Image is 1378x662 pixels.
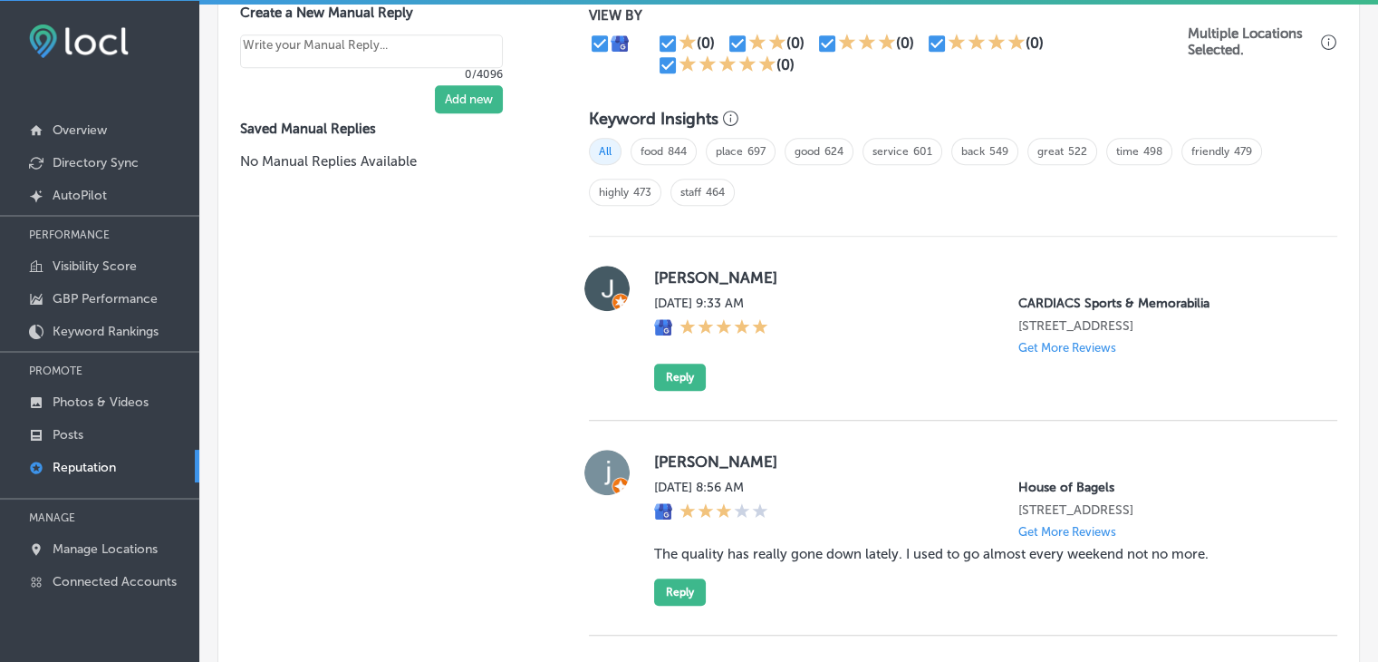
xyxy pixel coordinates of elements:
a: 498 [1143,145,1162,158]
p: Multiple Locations Selected. [1188,25,1316,58]
a: 601 [913,145,932,158]
img: tab_keywords_by_traffic_grey.svg [180,105,195,120]
a: highly [599,186,629,199]
p: Keyword Rankings [53,324,159,339]
p: Directory Sync [53,155,139,170]
p: Overview [53,122,107,138]
label: Saved Manual Replies [240,121,531,137]
div: 1 Star [679,33,697,54]
p: 4 Vanderbilt Motor Pkwy [1018,502,1308,518]
div: (0) [786,34,805,52]
button: Add new [435,85,503,113]
p: 0/4096 [240,68,503,81]
p: Posts [53,427,83,443]
a: food [641,145,663,158]
div: 5 Stars [679,54,776,76]
p: CARDIACS Sports & Memorabilia [1018,296,1308,311]
p: VIEW BY [589,7,1188,24]
p: Connected Accounts [53,574,177,589]
p: Reputation [53,460,116,475]
a: 522 [1068,145,1087,158]
div: (0) [896,34,914,52]
div: (0) [776,56,795,73]
p: Get More Reviews [1018,341,1116,355]
a: staff [680,186,701,199]
p: House of Bagels [1018,480,1308,495]
div: (0) [1026,34,1044,52]
textarea: Create your Quick Reply [240,34,503,69]
label: [DATE] 8:56 AM [654,480,768,495]
p: AutoPilot [53,188,107,203]
img: fda3e92497d09a02dc62c9cd864e3231.png [29,24,129,58]
a: 464 [706,186,725,199]
div: v 4.0.25 [51,29,89,44]
blockquote: The quality has really gone down lately. I used to go almost every weekend not no more. [654,546,1308,562]
p: Manage Locations [53,541,158,557]
span: All [589,138,622,165]
button: Reply [654,579,706,606]
a: 549 [989,145,1008,158]
div: Keywords by Traffic [200,107,305,119]
div: 2 Stars [748,33,786,54]
img: website_grey.svg [29,47,43,62]
img: tab_domain_overview_orange.svg [49,105,63,120]
div: Domain: [DOMAIN_NAME] [47,47,199,62]
label: [PERSON_NAME] [654,268,1308,287]
p: Get More Reviews [1018,525,1116,539]
a: 473 [633,186,651,199]
img: logo_orange.svg [29,29,43,44]
p: 133 West Ave [1018,318,1308,334]
div: 3 Stars [838,33,896,54]
div: 3 Stars [679,502,768,522]
a: 697 [747,145,766,158]
label: Create a New Manual Reply [240,5,503,21]
a: back [961,145,985,158]
label: [DATE] 9:33 AM [654,296,768,311]
p: GBP Performance [53,291,158,307]
button: Reply [654,364,706,391]
p: Photos & Videos [53,394,149,410]
div: (0) [697,34,715,52]
p: No Manual Replies Available [240,151,531,171]
p: Visibility Score [53,258,137,274]
a: good [795,145,820,158]
label: [PERSON_NAME] [654,453,1308,471]
a: 624 [824,145,843,158]
div: 5 Stars [679,318,768,338]
a: time [1116,145,1139,158]
a: service [872,145,909,158]
a: friendly [1191,145,1229,158]
a: great [1037,145,1064,158]
h3: Keyword Insights [589,109,718,129]
a: place [716,145,743,158]
a: 479 [1234,145,1252,158]
div: Domain Overview [69,107,162,119]
div: 4 Stars [948,33,1026,54]
a: 844 [668,145,687,158]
